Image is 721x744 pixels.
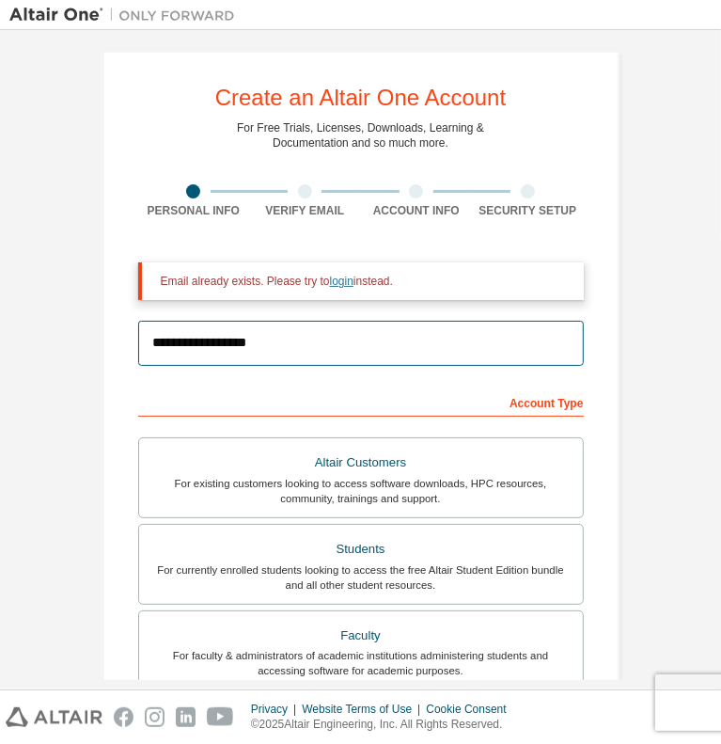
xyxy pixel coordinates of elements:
[161,274,569,289] div: Email already exists. Please try to instead.
[138,203,250,218] div: Personal Info
[207,707,234,727] img: youtube.svg
[114,707,133,727] img: facebook.svg
[150,536,572,562] div: Students
[138,387,584,417] div: Account Type
[302,702,426,717] div: Website Terms of Use
[150,623,572,649] div: Faculty
[150,562,572,593] div: For currently enrolled students looking to access the free Altair Student Edition bundle and all ...
[251,717,518,733] p: © 2025 Altair Engineering, Inc. All Rights Reserved.
[9,6,244,24] img: Altair One
[176,707,196,727] img: linkedin.svg
[150,476,572,506] div: For existing customers looking to access software downloads, HPC resources, community, trainings ...
[361,203,473,218] div: Account Info
[426,702,517,717] div: Cookie Consent
[150,450,572,476] div: Altair Customers
[6,707,102,727] img: altair_logo.svg
[251,702,302,717] div: Privacy
[215,87,507,109] div: Create an Altair One Account
[145,707,165,727] img: instagram.svg
[150,648,572,678] div: For faculty & administrators of academic institutions administering students and accessing softwa...
[330,275,353,288] a: login
[249,203,361,218] div: Verify Email
[237,120,484,150] div: For Free Trials, Licenses, Downloads, Learning & Documentation and so much more.
[472,203,584,218] div: Security Setup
